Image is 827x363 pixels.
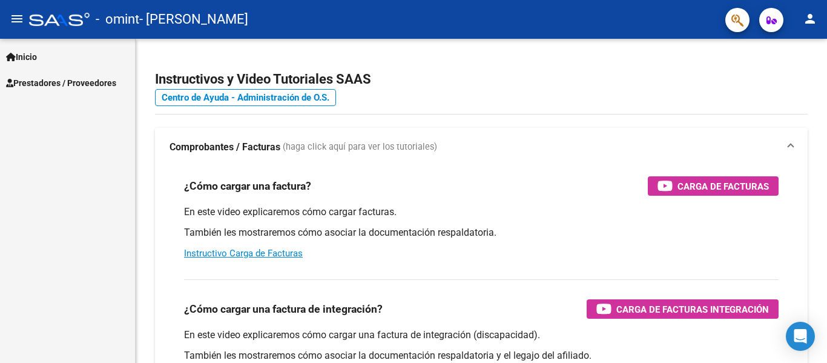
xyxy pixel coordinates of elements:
mat-icon: person [803,12,817,26]
p: En este video explicaremos cómo cargar facturas. [184,205,779,219]
strong: Comprobantes / Facturas [170,141,280,154]
span: Carga de Facturas [677,179,769,194]
mat-icon: menu [10,12,24,26]
span: Prestadores / Proveedores [6,76,116,90]
p: En este video explicaremos cómo cargar una factura de integración (discapacidad). [184,328,779,342]
span: - [PERSON_NAME] [139,6,248,33]
mat-expansion-panel-header: Comprobantes / Facturas (haga click aquí para ver los tutoriales) [155,128,808,167]
button: Carga de Facturas Integración [587,299,779,319]
button: Carga de Facturas [648,176,779,196]
h2: Instructivos y Video Tutoriales SAAS [155,68,808,91]
span: (haga click aquí para ver los tutoriales) [283,141,437,154]
span: Carga de Facturas Integración [616,302,769,317]
h3: ¿Cómo cargar una factura? [184,178,311,195]
p: También les mostraremos cómo asociar la documentación respaldatoria y el legajo del afiliado. [184,349,779,362]
a: Centro de Ayuda - Administración de O.S. [155,89,336,106]
h3: ¿Cómo cargar una factura de integración? [184,301,383,318]
span: Inicio [6,50,37,64]
a: Instructivo Carga de Facturas [184,248,303,259]
p: También les mostraremos cómo asociar la documentación respaldatoria. [184,226,779,239]
div: Open Intercom Messenger [786,322,815,351]
span: - omint [96,6,139,33]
